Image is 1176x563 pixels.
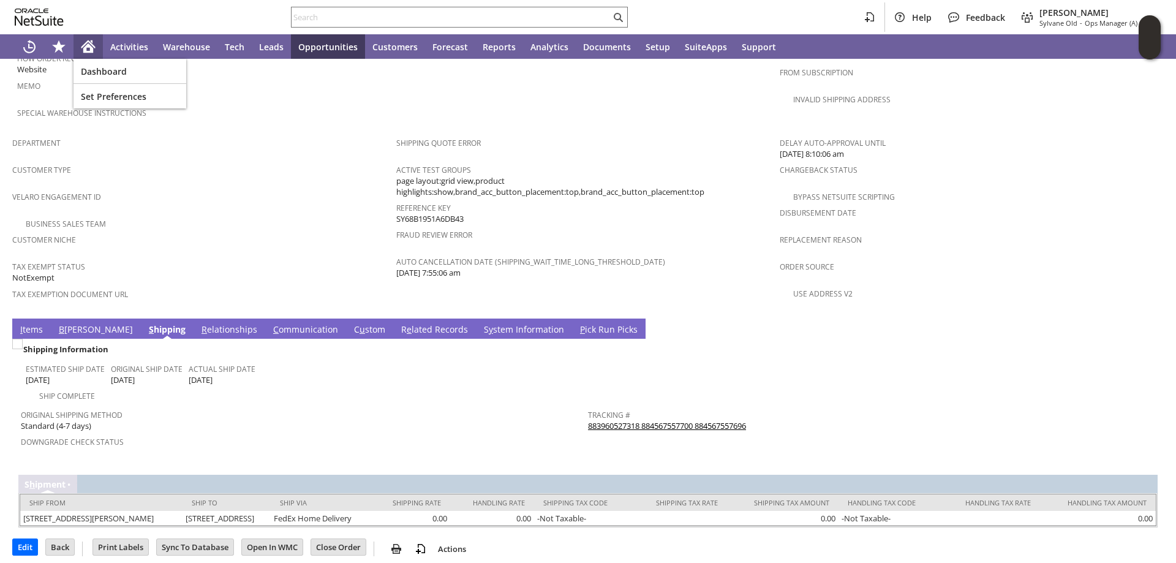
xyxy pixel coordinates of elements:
[780,208,856,218] a: Disbursement Date
[793,192,895,202] a: Bypass NetSuite Scripting
[17,81,40,91] a: Memo
[646,41,670,53] span: Setup
[685,41,727,53] span: SuiteApps
[51,39,66,54] svg: Shortcuts
[189,374,213,386] span: [DATE]
[611,10,625,25] svg: Search
[12,272,55,284] span: NotExempt
[396,203,451,213] a: Reference Key
[780,235,862,245] a: Replacement reason
[1049,498,1147,507] div: Handling Tax Amount
[638,34,677,59] a: Setup
[475,34,523,59] a: Reports
[577,323,641,337] a: Pick Run Picks
[588,410,630,420] a: Tracking #
[93,539,148,555] input: Print Labels
[20,323,23,335] span: I
[56,323,136,337] a: B[PERSON_NAME]
[912,12,932,23] span: Help
[1142,321,1156,336] a: Unrolled view on
[950,498,1031,507] div: Handling Tax Rate
[588,420,746,431] a: 883960527318 884567557700 884567557696
[839,511,941,526] td: -Not Taxable-
[26,219,106,229] a: Business Sales Team
[433,543,471,554] a: Actions
[351,323,388,337] a: Custom
[291,34,365,59] a: Opportunities
[189,364,255,374] a: Actual Ship Date
[280,498,361,507] div: Ship Via
[489,323,493,335] span: y
[12,262,85,272] a: Tax Exempt Status
[396,213,464,225] span: SY68B1951A6DB43
[543,498,623,507] div: Shipping Tax Code
[780,148,844,160] span: [DATE] 8:10:06 am
[780,138,886,148] a: Delay Auto-Approval Until
[396,257,665,267] a: Auto Cancellation Date (shipping_wait_time_long_threshold_date)
[1039,18,1077,28] span: Sylvane Old
[966,12,1005,23] span: Feedback
[17,64,47,75] span: Website
[26,364,105,374] a: Estimated Ship Date
[149,323,154,335] span: S
[580,323,585,335] span: P
[483,41,516,53] span: Reports
[1039,7,1154,18] span: [PERSON_NAME]
[736,498,829,507] div: Shipping Tax Amount
[252,34,291,59] a: Leads
[413,542,428,556] img: add-record.svg
[20,511,183,526] td: [STREET_ADDRESS][PERSON_NAME]
[22,39,37,54] svg: Recent Records
[21,420,91,432] span: Standard (4-7 days)
[1040,511,1156,526] td: 0.00
[73,34,103,59] a: Home
[583,41,631,53] span: Documents
[396,165,471,175] a: Active Test Groups
[360,323,365,335] span: u
[157,539,233,555] input: Sync To Database
[398,323,471,337] a: Related Records
[225,41,244,53] span: Tech
[183,511,271,526] td: [STREET_ADDRESS]
[17,323,46,337] a: Items
[192,498,262,507] div: Ship To
[371,511,450,526] td: 0.00
[530,41,568,53] span: Analytics
[780,262,834,272] a: Order Source
[12,289,128,300] a: Tax Exemption Document URL
[677,34,734,59] a: SuiteApps
[396,230,472,240] a: Fraud Review Error
[12,138,61,148] a: Department
[110,41,148,53] span: Activities
[21,437,124,447] a: Downgrade Check Status
[372,41,418,53] span: Customers
[407,323,412,335] span: e
[46,539,74,555] input: Back
[292,10,611,25] input: Search
[1139,15,1161,59] iframe: Click here to launch Oracle Guided Learning Help Panel
[12,192,101,202] a: Velaro Engagement ID
[24,478,66,490] a: Shipment
[380,498,441,507] div: Shipping Rate
[389,542,404,556] img: print.svg
[273,323,279,335] span: C
[111,364,183,374] a: Original Ship Date
[523,34,576,59] a: Analytics
[73,84,186,108] a: Set Preferences
[202,323,207,335] span: R
[534,511,632,526] td: -Not Taxable-
[156,34,217,59] a: Warehouse
[44,34,73,59] div: Shortcuts
[163,41,210,53] span: Warehouse
[81,39,96,54] svg: Home
[432,41,468,53] span: Forecast
[15,34,44,59] a: Recent Records
[270,323,341,337] a: Communication
[81,91,179,102] span: Set Preferences
[73,59,186,83] a: Dashboard
[81,66,179,77] span: Dashboard
[39,391,95,401] a: Ship Complete
[1139,38,1161,60] span: Oracle Guided Learning Widget. To move around, please hold and drag
[742,41,776,53] span: Support
[17,53,96,64] a: How Order Received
